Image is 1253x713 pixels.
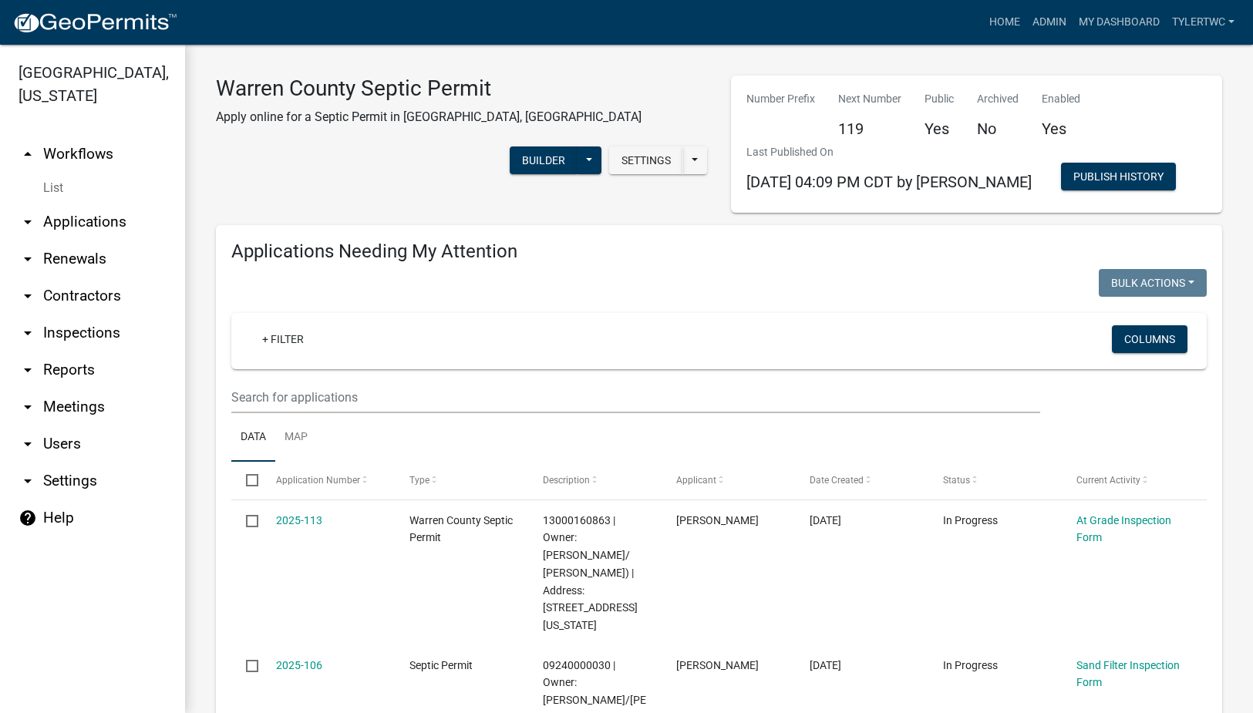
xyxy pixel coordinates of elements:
span: Steve Maxwell [676,659,759,671]
i: help [19,509,37,527]
span: In Progress [943,659,998,671]
i: arrow_drop_down [19,324,37,342]
p: Last Published On [746,144,1032,160]
p: Archived [977,91,1019,107]
i: arrow_drop_down [19,398,37,416]
h3: Warren County Septic Permit [216,76,642,102]
a: At Grade Inspection Form [1076,514,1171,544]
a: 2025-113 [276,514,322,526]
button: Builder [510,146,578,174]
a: TylerTWC [1166,8,1241,37]
button: Bulk Actions [1099,269,1207,297]
span: Date Created [810,475,864,486]
datatable-header-cell: Date Created [795,462,928,499]
datatable-header-cell: Type [394,462,527,499]
span: [DATE] 04:09 PM CDT by [PERSON_NAME] [746,173,1032,191]
a: 2025-106 [276,659,322,671]
i: arrow_drop_down [19,472,37,490]
span: Septic Permit [409,659,473,671]
span: 08/27/2025 [810,514,841,526]
datatable-header-cell: Status [928,462,1062,499]
span: Application Number [276,475,360,486]
button: Publish History [1061,163,1176,190]
h5: 119 [838,119,901,138]
p: Apply online for a Septic Permit in [GEOGRAPHIC_DATA], [GEOGRAPHIC_DATA] [216,108,642,126]
h5: Yes [1042,119,1080,138]
a: Data [231,413,275,462]
i: arrow_drop_down [19,213,37,231]
button: Columns [1112,325,1187,353]
span: Description [543,475,590,486]
span: Damen Moffitt [676,514,759,526]
button: Settings [609,146,683,174]
p: Enabled [1042,91,1080,107]
p: Next Number [838,91,901,107]
span: 13000160863 | Owner: JORDAN, DAVID/ JULIE (Deed) | Address: 15717 ILLINOIS ST [543,514,638,632]
span: Type [409,475,429,486]
span: In Progress [943,514,998,526]
a: Home [983,8,1026,37]
i: arrow_drop_down [19,287,37,305]
i: arrow_drop_down [19,361,37,379]
datatable-header-cell: Application Number [261,462,394,499]
p: Public [925,91,954,107]
a: My Dashboard [1073,8,1166,37]
wm-modal-confirm: Workflow Publish History [1061,172,1176,184]
span: Warren County Septic Permit [409,514,513,544]
i: arrow_drop_down [19,435,37,453]
datatable-header-cell: Applicant [662,462,795,499]
datatable-header-cell: Description [528,462,662,499]
span: Applicant [676,475,716,486]
a: Map [275,413,317,462]
datatable-header-cell: Select [231,462,261,499]
h5: Yes [925,119,954,138]
p: Number Prefix [746,91,815,107]
h5: No [977,119,1019,138]
datatable-header-cell: Current Activity [1062,462,1195,499]
input: Search for applications [231,382,1040,413]
span: 08/12/2025 [810,659,841,671]
i: arrow_drop_down [19,250,37,268]
a: + Filter [250,325,316,353]
span: Status [943,475,970,486]
span: Current Activity [1076,475,1140,486]
h4: Applications Needing My Attention [231,240,1207,263]
a: Sand Filter Inspection Form [1076,659,1180,689]
a: Admin [1026,8,1073,37]
i: arrow_drop_up [19,145,37,163]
